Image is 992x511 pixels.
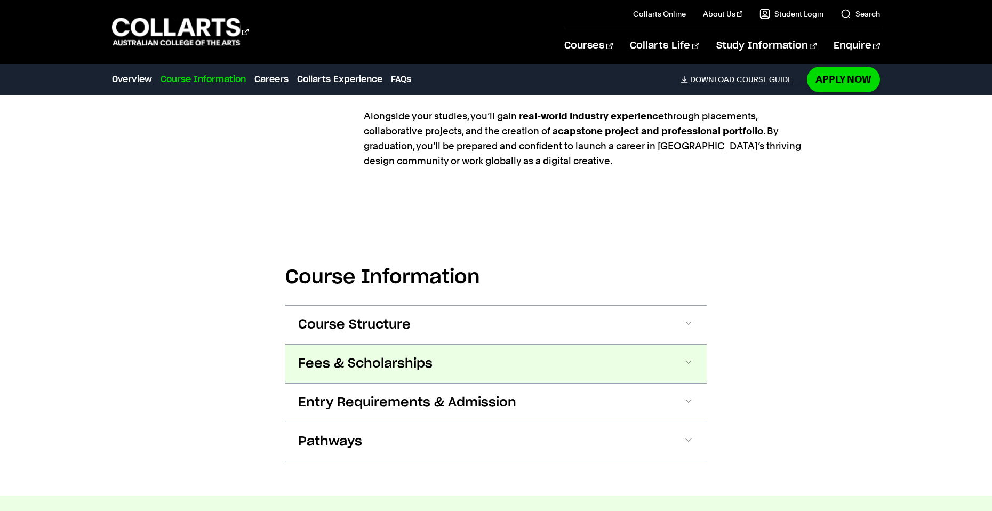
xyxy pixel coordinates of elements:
a: Search [841,9,880,19]
a: Apply Now [807,67,880,92]
a: DownloadCourse Guide [681,75,801,84]
span: Download [690,75,734,84]
a: Course Information [161,73,246,86]
a: Collarts Online [633,9,686,19]
a: About Us [703,9,742,19]
span: Course Structure [298,316,411,333]
span: through placements, collaborative projects, and the creation of a . By graduation, you’ll be prep... [364,110,801,166]
div: Go to homepage [112,17,249,47]
a: Study Information [716,28,817,63]
a: Careers [254,73,289,86]
a: Overview [112,73,152,86]
a: Collarts Experience [297,73,382,86]
a: Collarts Life [630,28,699,63]
span: Pathways [298,433,362,450]
button: Fees & Scholarships [285,345,707,383]
button: Entry Requirements & Admission [285,384,707,422]
span: Entry Requirements & Admission [298,394,516,411]
p: Alongside your studies, you’ll gain [364,109,814,169]
strong: capstone project and professional portfolio [558,125,763,137]
button: Pathways [285,422,707,461]
a: FAQs [391,73,411,86]
span: Fees & Scholarships [298,355,433,372]
a: Student Login [759,9,823,19]
strong: real-world industry experience [519,110,664,122]
button: Course Structure [285,306,707,344]
a: Enquire [834,28,880,63]
a: Courses [564,28,613,63]
h2: Course Information [285,266,707,289]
